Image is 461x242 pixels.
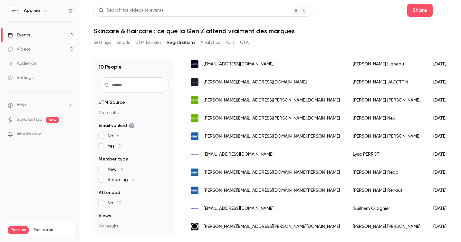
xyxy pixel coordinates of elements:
span: Premium [8,226,29,234]
div: [PERSON_NAME] [PERSON_NAME] [346,127,427,145]
span: What's new [17,131,41,138]
span: 6 [120,167,123,172]
span: Plan usage [33,227,72,233]
div: [DATE] [427,55,460,73]
span: 10 [117,201,121,205]
div: [DATE] [427,73,460,91]
button: UTM builder [135,37,161,48]
button: Analytics [200,37,220,48]
span: Returning [108,177,134,183]
h6: Appinio [24,7,40,14]
div: [DATE] [427,181,460,199]
div: [PERSON_NAME] JACOTTIN [346,73,427,91]
p: No results [99,223,169,229]
span: Views [99,213,111,219]
div: [PERSON_NAME] Renaut [346,181,427,199]
div: [PERSON_NAME] [PERSON_NAME] [346,218,427,236]
div: [PERSON_NAME] [PERSON_NAME] [346,91,427,109]
span: [PERSON_NAME][EMAIL_ADDRESS][PERSON_NAME][DOMAIN_NAME] [204,115,340,122]
span: No [108,133,120,139]
div: Settings [8,74,34,81]
span: Yes [108,143,121,150]
span: Help [17,102,26,109]
span: Member type [99,156,128,162]
img: Appinio [8,5,18,16]
span: UTM Source [99,99,125,106]
img: loccitane.com [191,78,198,86]
h1: 10 People [99,63,122,71]
img: appinio.com [191,60,198,68]
h1: Skincare & Haircare : ce que la Gen Z attend vraiment des marques [93,27,448,35]
span: [EMAIL_ADDRESS][DOMAIN_NAME] [204,61,274,68]
span: Attended [99,189,120,196]
div: [DATE] [427,127,460,145]
div: [DATE] [427,109,460,127]
div: [DATE] [427,145,460,163]
span: new [46,117,59,123]
button: Registrations [167,37,195,48]
span: 5 [118,144,121,149]
span: [PERSON_NAME][EMAIL_ADDRESS][DOMAIN_NAME] [204,79,307,86]
img: beiersdorf.com [191,205,198,212]
li: help-dropdown-opener [8,102,73,109]
div: Videos [8,46,31,53]
div: Lysa PERROT [346,145,427,163]
img: fr.urgo.com [191,132,198,140]
img: weleda.fr [191,114,198,122]
span: [EMAIL_ADDRESS][DOMAIN_NAME] [204,205,274,212]
img: fr.urgo.com [191,169,198,176]
span: [PERSON_NAME][EMAIL_ADDRESS][DOMAIN_NAME][PERSON_NAME] [204,187,340,194]
img: beiersdorf.com [191,150,198,158]
button: CTA [240,37,249,48]
span: [PERSON_NAME][EMAIL_ADDRESS][DOMAIN_NAME][PERSON_NAME] [204,133,340,140]
span: Email verified [99,122,135,129]
span: [EMAIL_ADDRESS][DOMAIN_NAME] [204,151,274,158]
button: Emails [116,37,130,48]
img: fr.urgo.com [191,187,198,194]
button: Settings [93,37,111,48]
img: loreal.com [191,223,198,230]
div: Search for videos or events [99,7,163,14]
span: 5 [117,134,120,138]
div: Audience [8,60,36,67]
a: SpeakerHub [17,116,42,123]
button: Share [407,4,433,17]
div: [DATE] [427,91,460,109]
div: Events [8,32,30,38]
div: [DATE] [427,163,460,181]
span: New [108,166,123,173]
button: Polls [226,37,235,48]
span: [PERSON_NAME][EMAIL_ADDRESS][PERSON_NAME][DOMAIN_NAME] [204,223,340,230]
div: [PERSON_NAME] Neu [346,109,427,127]
span: [PERSON_NAME][EMAIL_ADDRESS][PERSON_NAME][DOMAIN_NAME] [204,97,340,104]
span: [PERSON_NAME][EMAIL_ADDRESS][DOMAIN_NAME][PERSON_NAME] [204,169,340,176]
div: [PERSON_NAME] Reddi [346,163,427,181]
img: weleda.fr [191,96,198,104]
div: [DATE] [427,218,460,236]
p: No results [99,110,169,116]
span: No [108,200,121,206]
div: [DATE] [427,199,460,218]
div: [PERSON_NAME] Ligneau [346,55,427,73]
span: 4 [132,178,134,182]
div: Guilhem Ollagnier [346,199,427,218]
